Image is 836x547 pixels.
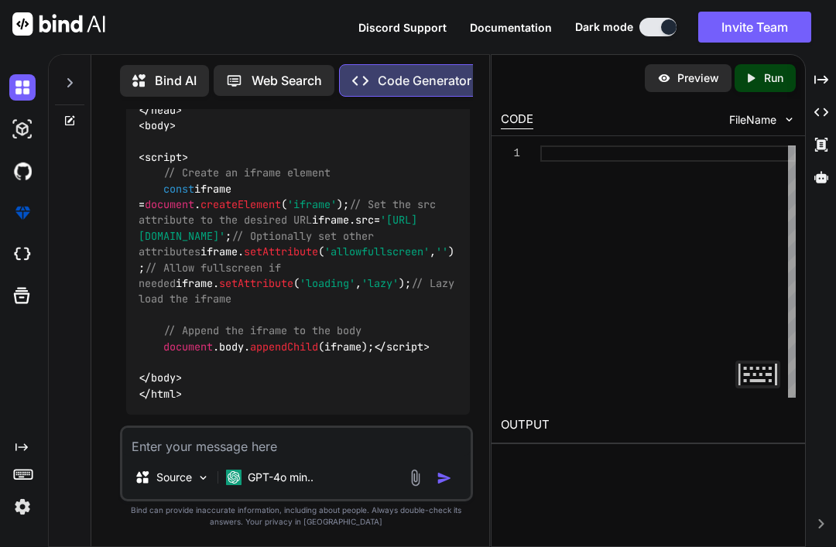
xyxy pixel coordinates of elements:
[139,229,380,258] span: // Optionally set other attributes
[358,19,447,36] button: Discord Support
[139,118,176,132] span: < >
[9,74,36,101] img: darkChat
[244,245,318,259] span: setAttribute
[9,241,36,268] img: cloudideIcon
[200,197,281,211] span: createElement
[406,469,424,487] img: attachment
[492,407,805,443] h2: OUTPUT
[163,340,213,354] span: document
[252,71,322,90] p: Web Search
[9,116,36,142] img: darkAi-studio
[677,70,719,86] p: Preview
[219,340,244,354] span: body
[163,182,194,196] span: const
[139,166,461,354] span: iframe = . ( ); iframe. = ; iframe. ( , ); iframe. ( , ); . . (iframe);
[151,371,176,385] span: body
[436,245,448,259] span: ''
[139,103,182,117] span: </ >
[155,71,197,90] p: Bind AI
[163,324,361,338] span: // Append the iframe to the body
[248,470,313,485] p: GPT-4o min..
[501,111,533,129] div: CODE
[197,471,210,484] img: Pick Models
[12,12,105,36] img: Bind AI
[139,276,461,306] span: // Lazy load the iframe
[698,12,811,43] button: Invite Team
[355,214,374,227] span: src
[9,158,36,184] img: githubDark
[151,103,176,117] span: head
[361,276,399,290] span: 'lazy'
[386,340,423,354] span: script
[120,504,473,528] p: Bind can provide inaccurate information, including about people. Always double-check its answers....
[437,470,452,486] img: icon
[156,470,192,485] p: Source
[374,340,430,354] span: </ >
[729,112,776,128] span: FileName
[501,145,520,162] div: 1
[324,245,430,259] span: 'allowfullscreen'
[575,19,633,35] span: Dark mode
[145,197,194,211] span: document
[139,197,442,227] span: // Set the src attribute to the desired URL
[139,261,287,290] span: // Allow fullscreen if needed
[139,150,188,164] span: < >
[151,387,176,401] span: html
[139,387,182,401] span: </ >
[163,166,331,180] span: // Create an iframe element
[145,118,170,132] span: body
[145,150,182,164] span: script
[226,470,242,485] img: GPT-4o mini
[764,70,783,86] p: Run
[9,200,36,226] img: premium
[139,371,182,385] span: </ >
[470,19,552,36] button: Documentation
[9,494,36,520] img: settings
[657,71,671,85] img: preview
[358,21,447,34] span: Discord Support
[219,276,293,290] span: setAttribute
[287,197,337,211] span: 'iframe'
[783,113,796,126] img: chevron down
[300,276,355,290] span: 'loading'
[378,71,471,90] p: Code Generator
[470,21,552,34] span: Documentation
[250,340,318,354] span: appendChild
